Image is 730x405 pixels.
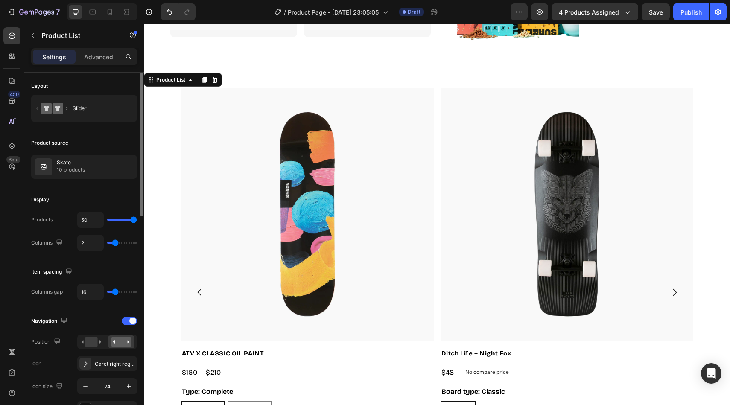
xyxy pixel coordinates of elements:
div: Layout [31,82,48,90]
button: 7 [3,3,64,20]
button: Carousel Next Arrow [519,256,543,280]
p: Skate [57,160,85,166]
iframe: Design area [144,24,730,405]
a: Ditch Life – Night Fox [297,64,549,317]
h2: Ditch Life – Night Fox [297,323,549,335]
p: Advanced [84,52,113,61]
span: Product Page - [DATE] 23:05:05 [288,8,379,17]
span: Draft [408,8,420,16]
div: Icon size [31,381,64,392]
div: 450 [8,91,20,98]
div: $48 [297,342,311,355]
div: Beta [6,156,20,163]
div: Display [31,196,49,204]
div: Product source [31,139,68,147]
div: Product List [11,52,43,60]
div: Publish [680,8,702,17]
div: Navigation [31,315,69,327]
div: Icon [31,360,41,367]
p: No compare price [321,346,365,351]
p: Product List [41,30,114,41]
div: Caret right regular [95,360,135,368]
input: Auto [78,212,103,227]
p: 7 [56,7,60,17]
div: Products [31,216,53,224]
div: Columns gap [31,288,63,296]
input: Auto [78,284,103,300]
span: Save [649,9,663,16]
img: collection feature img [35,158,52,175]
div: Columns [31,237,64,249]
div: Slider [73,99,125,118]
span: / [284,8,286,17]
div: Open Intercom Messenger [701,363,721,384]
p: 10 products [57,166,85,174]
legend: Board type: Classic [297,362,362,374]
div: Item spacing [31,266,74,278]
div: Position [31,336,62,348]
button: 4 products assigned [552,3,638,20]
div: Undo/Redo [161,3,196,20]
button: Save [642,3,670,20]
input: Auto [78,235,103,251]
button: Publish [673,3,709,20]
p: Settings [42,52,66,61]
span: 4 products assigned [559,8,619,17]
